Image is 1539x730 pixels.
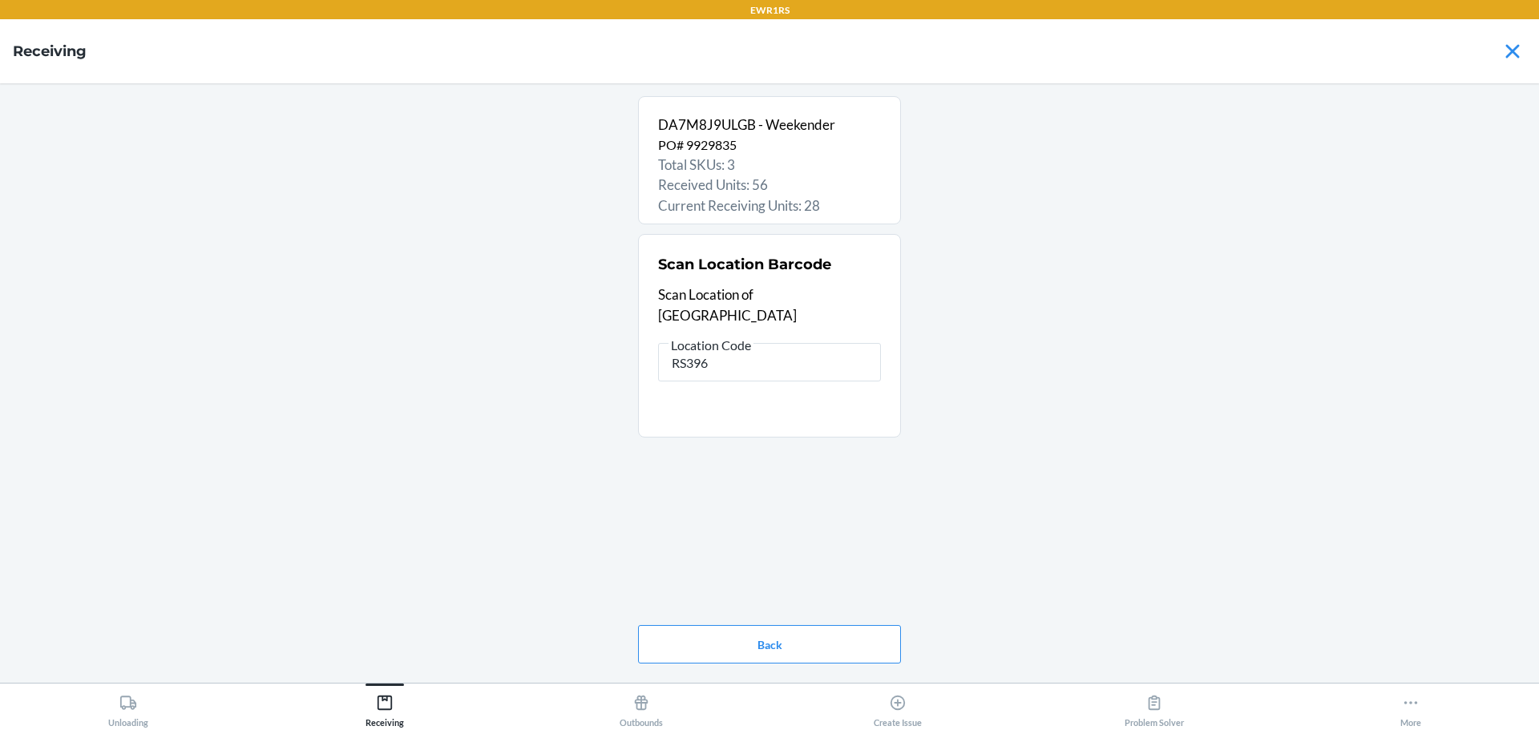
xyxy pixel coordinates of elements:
[658,175,881,196] p: Received Units: 56
[1026,684,1282,728] button: Problem Solver
[513,684,769,728] button: Outbounds
[658,196,881,216] p: Current Receiving Units: 28
[658,155,881,175] p: Total SKUs: 3
[874,688,922,728] div: Create Issue
[658,135,881,155] p: PO# 9929835
[620,688,663,728] div: Outbounds
[769,684,1026,728] button: Create Issue
[1282,684,1539,728] button: More
[638,625,901,663] button: Back
[658,115,881,135] p: DA7M8J9ULGB - Weekender
[658,254,831,275] h2: Scan Location Barcode
[1400,688,1421,728] div: More
[366,688,404,728] div: Receiving
[13,41,87,62] h4: Receiving
[1125,688,1184,728] div: Problem Solver
[108,688,148,728] div: Unloading
[750,3,790,18] p: EWR1RS
[658,343,881,381] input: Location Code
[256,684,513,728] button: Receiving
[658,284,881,325] p: Scan Location of [GEOGRAPHIC_DATA]
[669,337,753,353] span: Location Code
